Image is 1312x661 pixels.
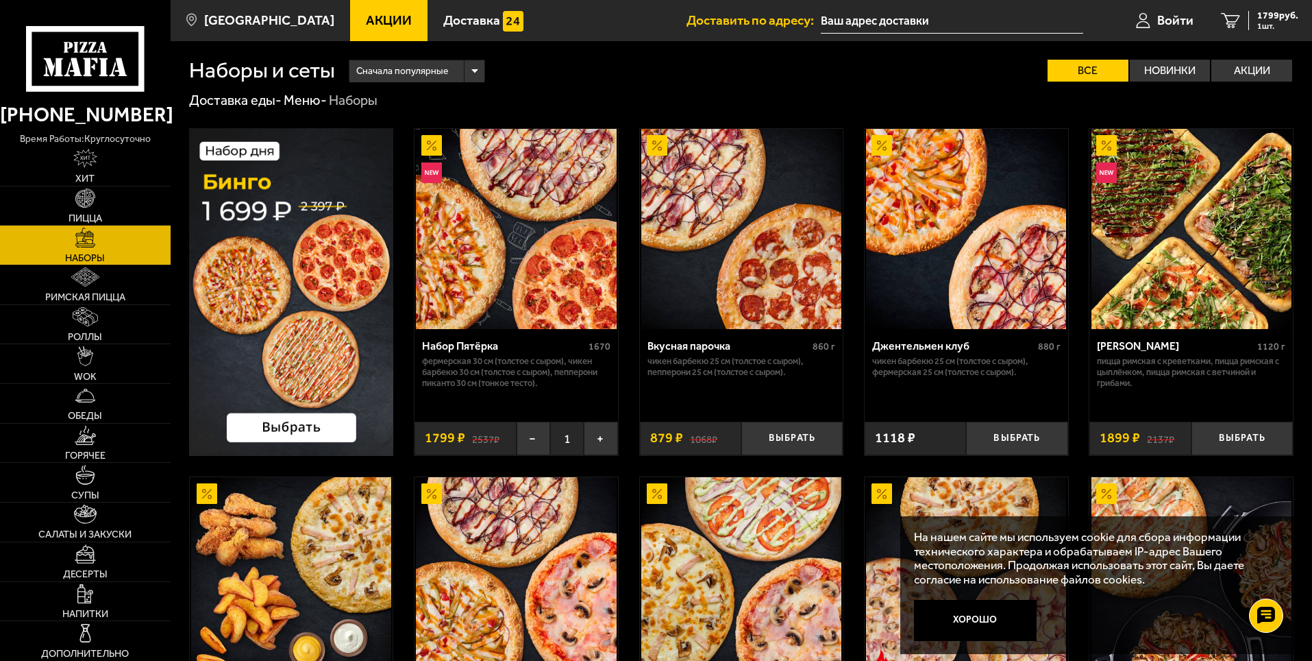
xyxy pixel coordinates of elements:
[872,339,1035,352] div: Джентельмен клуб
[74,372,97,381] span: WOK
[1089,129,1293,329] a: АкционныйНовинкаМама Миа
[1257,11,1298,21] span: 1799 руб.
[197,483,217,504] img: Акционный
[641,129,841,329] img: Вкусная парочка
[690,431,717,445] s: 1068 ₽
[647,483,667,504] img: Акционный
[443,14,500,27] span: Доставка
[422,356,610,389] p: Фермерская 30 см (толстое с сыром), Чикен Барбекю 30 см (толстое с сыром), Пепперони Пиканто 30 с...
[421,135,442,156] img: Акционный
[589,341,610,352] span: 1670
[45,292,125,302] span: Римская пицца
[871,135,892,156] img: Акционный
[875,431,915,445] span: 1118 ₽
[329,92,377,110] div: Наборы
[550,422,584,455] span: 1
[1257,22,1298,30] span: 1 шт.
[821,8,1083,34] input: Ваш адрес доставки
[356,58,448,84] span: Сначала популярные
[1096,163,1117,183] img: Новинка
[813,341,835,352] span: 860 г
[1130,60,1211,82] label: Новинки
[189,60,335,82] h1: Наборы и сеты
[640,129,843,329] a: АкционныйВкусная парочка
[1211,60,1292,82] label: Акции
[1096,483,1117,504] img: Акционный
[416,129,616,329] img: Набор Пятёрка
[872,356,1061,378] p: Чикен Барбекю 25 см (толстое с сыром), Фермерская 25 см (толстое с сыром).
[1048,60,1128,82] label: Все
[1097,356,1285,389] p: Пицца Римская с креветками, Пицца Римская с цыплёнком, Пицца Римская с ветчиной и грибами.
[71,490,99,500] span: Супы
[204,14,334,27] span: [GEOGRAPHIC_DATA]
[414,129,618,329] a: АкционныйНовинкаНабор Пятёрка
[966,422,1067,455] button: Выбрать
[366,14,412,27] span: Акции
[1191,422,1293,455] button: Выбрать
[421,483,442,504] img: Акционный
[38,529,132,539] span: Салаты и закуски
[647,356,836,378] p: Чикен Барбекю 25 см (толстое с сыром), Пепперони 25 см (толстое с сыром).
[1096,135,1117,156] img: Акционный
[866,129,1066,329] img: Джентельмен клуб
[647,339,810,352] div: Вкусная парочка
[1147,431,1174,445] s: 2137 ₽
[1100,431,1140,445] span: 1899 ₽
[914,600,1037,641] button: Хорошо
[1257,341,1285,352] span: 1120 г
[422,339,585,352] div: Набор Пятёрка
[472,431,499,445] s: 2537 ₽
[75,173,95,183] span: Хит
[63,569,108,579] span: Десерты
[914,530,1272,587] p: На нашем сайте мы используем cookie для сбора информации технического характера и обрабатываем IP...
[686,14,821,27] span: Доставить по адресу:
[871,483,892,504] img: Акционный
[65,450,106,460] span: Горячее
[41,649,129,658] span: Дополнительно
[69,213,102,223] span: Пицца
[189,92,282,108] a: Доставка еды-
[1097,339,1254,352] div: [PERSON_NAME]
[865,129,1068,329] a: АкционныйДжентельмен клуб
[421,163,442,183] img: Новинка
[284,92,327,108] a: Меню-
[65,253,105,263] span: Наборы
[1157,14,1193,27] span: Войти
[650,431,683,445] span: 879 ₽
[647,135,667,156] img: Акционный
[1038,341,1061,352] span: 880 г
[741,422,843,455] button: Выбрать
[68,332,102,341] span: Роллы
[584,422,617,455] button: +
[517,422,550,455] button: −
[425,431,465,445] span: 1799 ₽
[62,609,108,618] span: Напитки
[503,11,523,32] img: 15daf4d41897b9f0e9f617042186c801.svg
[1091,129,1291,329] img: Мама Миа
[68,411,102,420] span: Обеды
